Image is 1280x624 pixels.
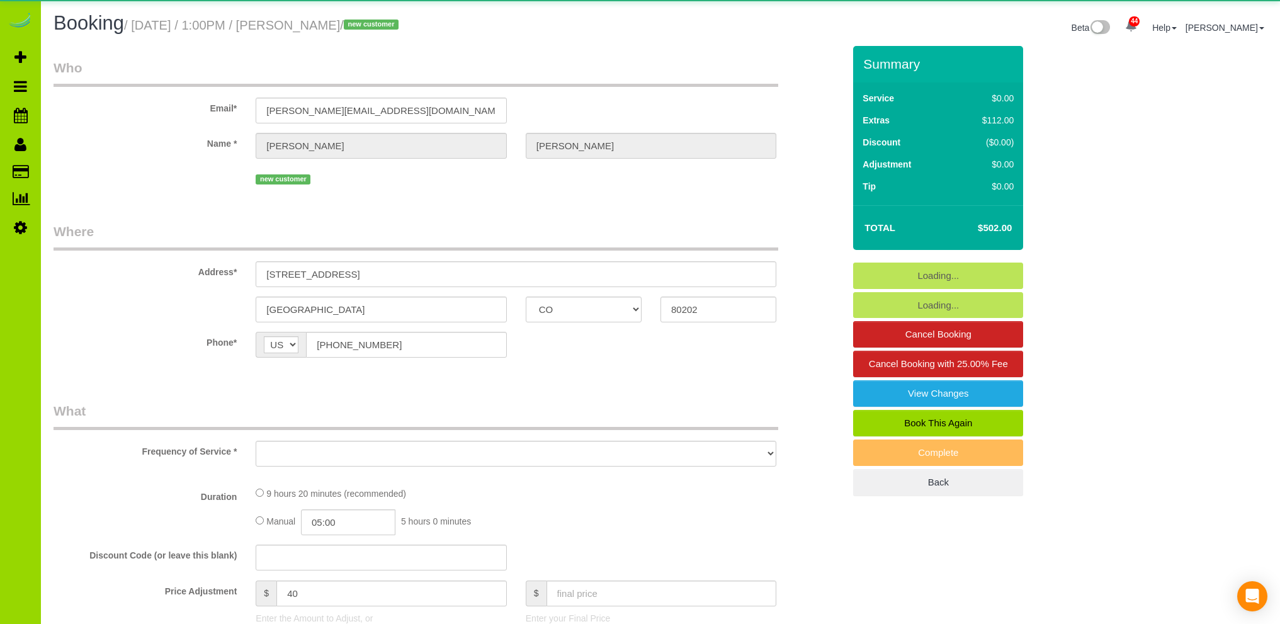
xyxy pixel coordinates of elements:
[256,581,276,606] span: $
[401,516,471,526] span: 5 hours 0 minutes
[863,180,876,193] label: Tip
[266,516,295,526] span: Manual
[44,332,246,349] label: Phone*
[863,92,894,105] label: Service
[956,114,1014,127] div: $112.00
[869,358,1008,369] span: Cancel Booking with 25.00% Fee
[124,18,402,32] small: / [DATE] / 1:00PM / [PERSON_NAME]
[863,158,911,171] label: Adjustment
[526,133,776,159] input: Last Name*
[54,59,778,87] legend: Who
[1129,16,1140,26] span: 44
[256,98,506,123] input: Email*
[54,222,778,251] legend: Where
[1237,581,1267,611] div: Open Intercom Messenger
[8,13,33,30] img: Automaid Logo
[44,486,246,503] label: Duration
[956,158,1014,171] div: $0.00
[256,133,506,159] input: First Name*
[864,222,895,233] strong: Total
[853,410,1023,436] a: Book This Again
[853,380,1023,407] a: View Changes
[44,441,246,458] label: Frequency of Service *
[1119,13,1143,40] a: 44
[1072,23,1111,33] a: Beta
[1089,20,1110,37] img: New interface
[853,469,1023,496] a: Back
[266,489,406,499] span: 9 hours 20 minutes (recommended)
[526,581,547,606] span: $
[1186,23,1264,33] a: [PERSON_NAME]
[1152,23,1177,33] a: Help
[344,20,399,30] span: new customer
[44,133,246,150] label: Name *
[54,12,124,34] span: Booking
[956,136,1014,149] div: ($0.00)
[853,321,1023,348] a: Cancel Booking
[44,98,246,115] label: Email*
[44,261,246,278] label: Address*
[956,92,1014,105] div: $0.00
[853,351,1023,377] a: Cancel Booking with 25.00% Fee
[660,297,776,322] input: Zip Code*
[306,332,506,358] input: Phone*
[956,180,1014,193] div: $0.00
[863,114,890,127] label: Extras
[44,545,246,562] label: Discount Code (or leave this blank)
[256,297,506,322] input: City*
[54,402,778,430] legend: What
[256,174,310,184] span: new customer
[863,57,1017,71] h3: Summary
[44,581,246,598] label: Price Adjustment
[863,136,900,149] label: Discount
[340,18,402,32] span: /
[940,223,1012,234] h4: $502.00
[547,581,777,606] input: final price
